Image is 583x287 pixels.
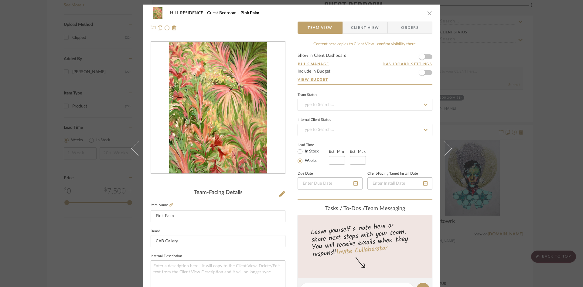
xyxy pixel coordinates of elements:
[298,142,329,148] label: Lead Time
[298,99,432,111] input: Type to Search…
[298,94,317,97] div: Team Status
[207,11,240,15] span: Guest Bedroom
[151,210,285,222] input: Enter Item Name
[151,230,160,233] label: Brand
[151,203,173,208] label: Item Name
[170,11,207,15] span: HILL RESIDENCE
[151,42,285,174] div: 0
[367,177,432,190] input: Enter Install Date
[172,26,177,30] img: Remove from project
[298,172,313,175] label: Due Date
[298,206,432,212] div: team Messaging
[298,41,432,47] div: Content here copies to Client View - confirm visibility there.
[151,235,285,247] input: Enter Brand
[151,255,182,258] label: Internal Description
[169,42,267,174] img: 3e4a964b-7cb4-438d-9b5d-0253d3920f70_436x436.jpg
[336,243,388,258] a: Invite Collaborator
[350,149,366,154] label: Est. Max
[151,7,165,19] img: 3e4a964b-7cb4-438d-9b5d-0253d3920f70_48x40.jpg
[308,22,332,34] span: Team View
[298,148,329,165] mat-radio-group: Select item type
[394,22,425,34] span: Orders
[298,177,363,190] input: Enter Due Date
[329,149,344,154] label: Est. Min
[367,172,418,175] label: Client-Facing Target Install Date
[325,206,365,211] span: Tasks / To-Dos /
[298,77,432,82] a: View Budget
[297,219,433,260] div: Leave yourself a note here or share next steps with your team. You will receive emails when they ...
[427,10,432,16] button: close
[304,149,319,154] label: In Stock
[298,124,432,136] input: Type to Search…
[298,118,331,121] div: Internal Client Status
[240,11,259,15] span: Pink Palm
[304,158,317,164] label: Weeks
[151,190,285,196] div: Team-Facing Details
[382,61,432,67] button: Dashboard Settings
[298,61,329,67] button: Bulk Manage
[351,22,379,34] span: Client View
